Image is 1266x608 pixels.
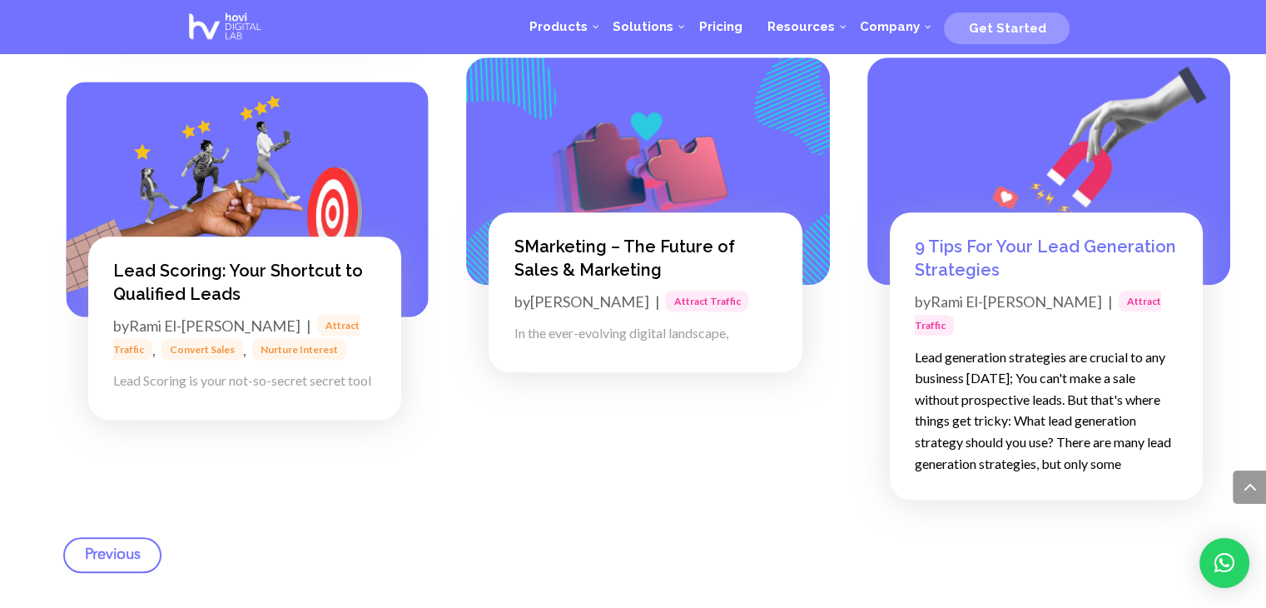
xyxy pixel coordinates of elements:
[767,19,834,34] span: Resources
[600,2,686,52] a: Solutions
[113,370,376,395] p: Lead Scoring is your not-so-secret secret tool for generating sales-qualified leads. But there's ...
[514,322,777,347] p: In the ever-evolving digital landscape, traditional sales and marketing methods are gradually bec...
[613,19,673,34] span: Solutions
[686,2,754,52] a: Pricing
[915,237,1176,280] a: 9 Tips For Your Lead Generation Strategies
[915,291,1161,336] a: Attract Traffic
[517,2,600,52] a: Products
[129,316,300,335] a: Rami El-[PERSON_NAME]
[915,346,1178,475] p: Lead generation strategies are crucial to any business [DATE]; You can't make a sale without pros...
[113,261,363,304] a: Lead Scoring: Your Shortcut to Qualified Leads
[514,290,777,314] p: by |
[529,19,588,34] span: Products
[931,292,1102,311] a: Rami El-[PERSON_NAME]
[113,315,360,360] a: Attract Traffic
[944,14,1070,39] a: Get Started
[63,537,161,589] a: « Older Entries
[859,19,919,34] span: Company
[698,19,742,34] span: Pricing
[161,339,243,360] a: Convert Sales
[252,339,346,360] a: Nurture Interest
[846,2,931,52] a: Company
[665,291,748,311] a: Attract Traffic
[113,314,376,362] p: by | , ,
[915,290,1178,338] p: by |
[968,21,1045,36] span: Get Started
[514,237,734,280] a: SMarketing – The Future of Sales & Marketing
[529,292,648,311] a: [PERSON_NAME]
[754,2,846,52] a: Resources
